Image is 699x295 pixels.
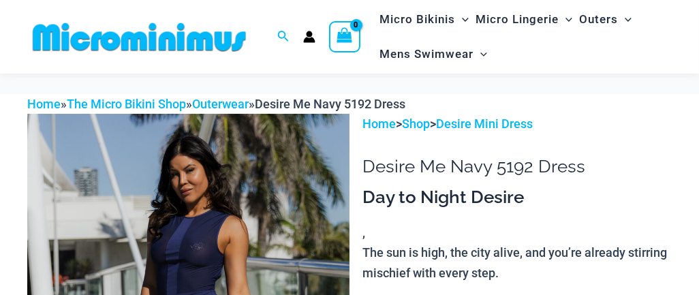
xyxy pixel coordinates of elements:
[362,117,396,131] a: Home
[473,37,487,72] span: Menu Toggle
[579,2,618,37] span: Outers
[277,29,290,46] a: Search icon link
[376,2,472,37] a: Micro BikinisMenu ToggleMenu Toggle
[27,97,61,111] a: Home
[192,97,249,111] a: Outerwear
[362,186,672,209] h3: Day to Night Desire
[379,2,455,37] span: Micro Bikinis
[436,117,533,131] a: Desire Mini Dress
[329,21,360,52] a: View Shopping Cart, empty
[576,2,635,37] a: OutersMenu ToggleMenu Toggle
[379,37,473,72] span: Mens Swimwear
[376,37,491,72] a: Mens SwimwearMenu ToggleMenu Toggle
[618,2,632,37] span: Menu Toggle
[362,156,672,177] h1: Desire Me Navy 5192 Dress
[559,2,572,37] span: Menu Toggle
[362,114,672,134] p: > >
[27,22,251,52] img: MM SHOP LOGO FLAT
[455,2,469,37] span: Menu Toggle
[303,31,315,43] a: Account icon link
[27,97,405,111] span: » » »
[472,2,576,37] a: Micro LingerieMenu ToggleMenu Toggle
[402,117,430,131] a: Shop
[67,97,186,111] a: The Micro Bikini Shop
[255,97,405,111] span: Desire Me Navy 5192 Dress
[476,2,559,37] span: Micro Lingerie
